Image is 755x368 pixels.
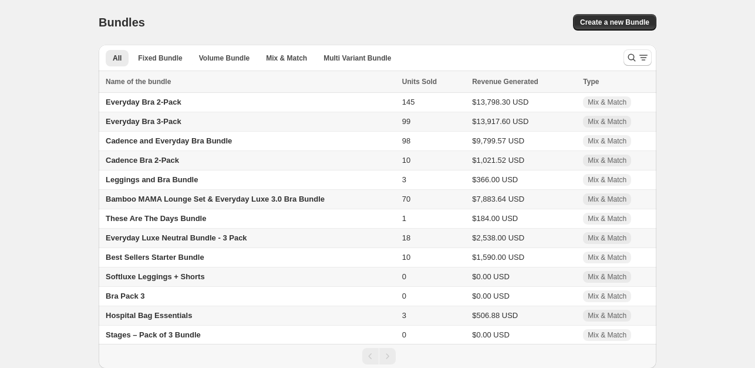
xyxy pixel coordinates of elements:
button: Create a new Bundle [573,14,656,31]
span: Mix & Match [588,253,626,262]
span: $0.00 USD [472,330,510,339]
span: $9,799.57 USD [472,136,524,145]
span: $0.00 USD [472,272,510,281]
span: Mix & Match [588,292,626,301]
span: $366.00 USD [472,175,518,184]
span: Everyday Luxe Neutral Bundle - 3 Pack [106,233,247,242]
span: All [113,53,122,63]
span: 0 [402,330,406,339]
span: $1,021.52 USD [472,156,524,165]
span: These Are The Days Bundle [106,214,206,223]
span: Mix & Match [588,156,626,165]
span: Fixed Bundle [138,53,182,63]
span: Best Sellers Starter Bundle [106,253,204,262]
span: Cadence Bra 2-Pack [106,156,179,165]
span: $7,883.64 USD [472,195,524,203]
span: Mix & Match [588,175,626,185]
span: $2,538.00 USD [472,233,524,242]
span: Bra Pack 3 [106,292,145,300]
span: Mix & Match [588,136,626,146]
span: Mix & Match [588,214,626,223]
span: $184.00 USD [472,214,518,223]
span: 3 [402,311,406,320]
span: 3 [402,175,406,184]
span: Everyday Bra 3-Pack [106,117,181,126]
span: 1 [402,214,406,223]
span: Volume Bundle [199,53,250,63]
span: Mix & Match [588,272,626,282]
span: 99 [402,117,410,126]
div: Type [583,76,649,88]
span: 10 [402,253,410,262]
span: $1,590.00 USD [472,253,524,262]
nav: Pagination [99,344,656,368]
span: Mix & Match [266,53,307,63]
span: Hospital Bag Essentials [106,311,192,320]
span: 98 [402,136,410,145]
span: Bamboo MAMA Lounge Set & Everyday Luxe 3.0 Bra Bundle [106,195,325,203]
span: 0 [402,272,406,281]
button: Search and filter results [623,49,652,66]
span: $13,917.60 USD [472,117,528,126]
button: Revenue Generated [472,76,550,88]
span: Leggings and Bra Bundle [106,175,198,184]
span: 145 [402,98,415,106]
h1: Bundles [99,15,145,29]
span: Mix & Match [588,195,626,204]
span: $0.00 USD [472,292,510,300]
button: Units Sold [402,76,449,88]
span: Mix & Match [588,98,626,107]
span: Mix & Match [588,330,626,340]
span: Mix & Match [588,117,626,126]
span: $506.88 USD [472,311,518,320]
span: 0 [402,292,406,300]
span: 18 [402,233,410,242]
span: 70 [402,195,410,203]
span: Mix & Match [588,233,626,243]
span: Cadence and Everyday Bra Bundle [106,136,232,145]
span: Units Sold [402,76,437,88]
span: Softluxe Leggings + Shorts [106,272,205,281]
div: Name of the bundle [106,76,395,88]
span: 10 [402,156,410,165]
span: Create a new Bundle [580,18,649,27]
span: $13,798.30 USD [472,98,528,106]
span: Everyday Bra 2-Pack [106,98,181,106]
span: Mix & Match [588,311,626,320]
span: Stages – Pack of 3 Bundle [106,330,201,339]
span: Multi Variant Bundle [323,53,391,63]
span: Revenue Generated [472,76,538,88]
